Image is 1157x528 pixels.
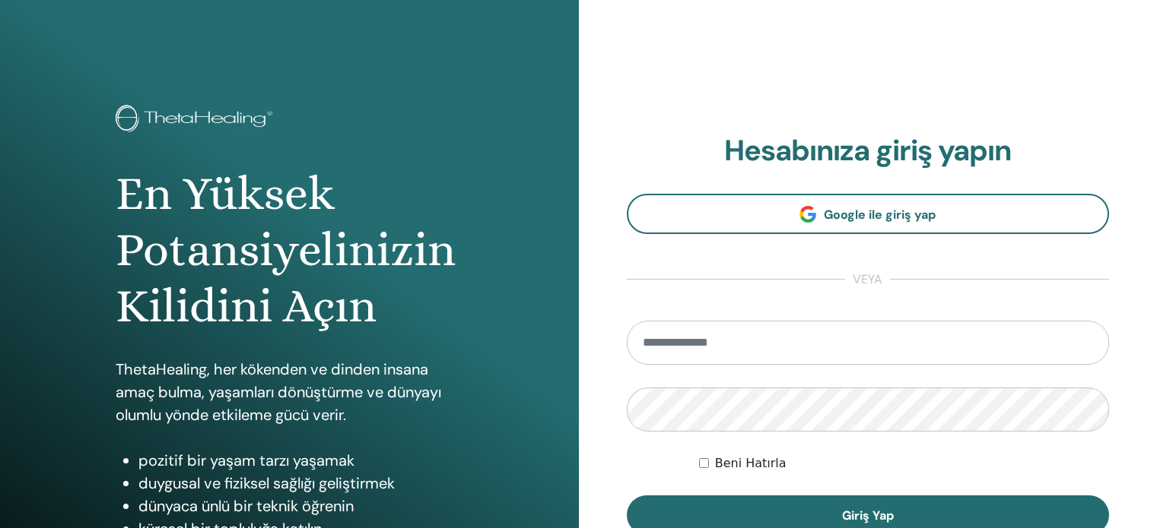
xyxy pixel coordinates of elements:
[138,495,463,517] li: dünyaca ünlü bir teknik öğrenin
[842,507,894,523] span: Giriş Yap
[138,472,463,495] li: duygusal ve fiziksel sağlığı geliştirmek
[824,207,936,223] span: Google ile giriş yap
[715,454,787,473] label: Beni Hatırla
[699,454,1109,473] div: Keep me authenticated indefinitely or until I manually logout
[138,449,463,472] li: pozitif bir yaşam tarzı yaşamak
[116,166,463,335] h1: En Yüksek Potansiyelinizin Kilidini Açın
[116,358,463,426] p: ThetaHealing, her kökenden ve dinden insana amaç bulma, yaşamları dönüştürme ve dünyayı olumlu yö...
[627,134,1110,169] h2: Hesabınıza giriş yapın
[845,270,890,289] span: veya
[627,194,1110,234] a: Google ile giriş yap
